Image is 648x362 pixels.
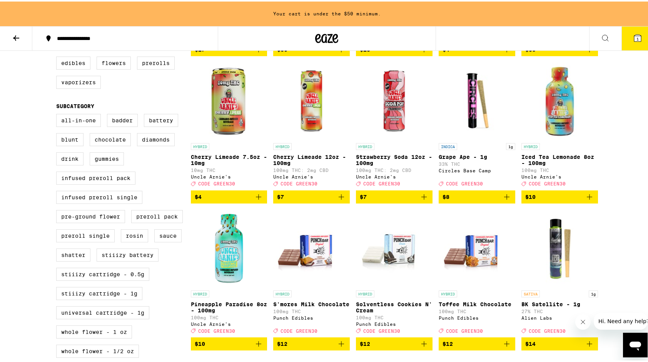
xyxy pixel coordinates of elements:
span: $12 [443,339,453,345]
button: Add to bag [191,189,267,202]
span: CODE GREEN30 [281,180,317,185]
button: Add to bag [439,336,515,349]
label: Battery [144,112,178,125]
p: S'mores Milk Chocolate [273,300,350,306]
button: Add to bag [521,336,598,349]
span: CODE GREEN30 [529,180,566,185]
p: 27% THC [521,307,598,312]
span: $7 [360,192,367,199]
span: CODE GREEN30 [529,327,566,332]
p: 1g [589,289,598,296]
img: Uncle Arnie's - Iced Tea Lemonade 8oz - 100mg [521,61,598,138]
iframe: Button to launch messaging window [623,331,648,356]
img: Uncle Arnie's - Strawberry Soda 12oz - 100mg [356,61,433,138]
button: Add to bag [521,189,598,202]
a: Open page for Grape Ape - 1g from Circles Base Camp [439,61,515,189]
p: Solventless Cookies N' Cream [356,300,433,312]
a: Open page for Cherry Limeade 7.5oz - 10mg from Uncle Arnie's [191,61,267,189]
p: HYBRID [273,289,292,296]
span: $10 [525,192,536,199]
p: Toffee Milk Chocolate [439,300,515,306]
button: Add to bag [356,189,433,202]
label: Preroll Pack [131,209,183,222]
img: Punch Edibles - Solventless Cookies N' Cream [356,208,433,285]
p: INDICA [439,142,457,148]
label: All-In-One [56,112,101,125]
div: Uncle Arnie's [356,173,433,178]
label: Blunt [56,132,84,145]
span: $14 [525,339,536,345]
div: Alien Labs [521,314,598,319]
span: CODE GREEN30 [198,180,235,185]
label: Sauce [154,228,182,241]
p: Cherry Limeade 7.5oz - 10mg [191,152,267,165]
a: Open page for Cherry Limeade 12oz - 100mg from Uncle Arnie's [273,61,350,189]
div: Punch Edibles [273,314,350,319]
img: Uncle Arnie's - Pineapple Paradise 8oz - 100mg [191,208,267,285]
a: Open page for Iced Tea Lemonade 8oz - 100mg from Uncle Arnie's [521,61,598,189]
p: 100mg THC [356,314,433,319]
p: HYBRID [273,142,292,148]
img: Punch Edibles - S'mores Milk Chocolate [273,208,350,285]
label: Drink [56,151,84,164]
span: 1 [636,35,639,40]
span: CODE GREEN30 [446,327,483,332]
a: Open page for BK Satellite - 1g from Alien Labs [521,208,598,336]
span: $12 [277,339,287,345]
span: CODE GREEN30 [363,327,400,332]
label: Edibles [56,55,90,68]
span: $4 [195,192,202,199]
button: Add to bag [356,336,433,349]
label: Diamonds [137,132,175,145]
a: Open page for S'mores Milk Chocolate from Punch Edibles [273,208,350,336]
button: Add to bag [273,189,350,202]
p: HYBRID [191,142,209,148]
p: Grape Ape - 1g [439,152,515,158]
p: SATIVA [521,289,540,296]
label: Rosin [121,228,148,241]
button: Add to bag [273,336,350,349]
p: 100mg THC: 2mg CBD [356,166,433,171]
label: Badder [107,112,138,125]
p: Iced Tea Lemonade 8oz - 100mg [521,152,598,165]
p: Strawberry Soda 12oz - 100mg [356,152,433,165]
label: Shatter [56,247,90,260]
p: HYBRID [191,289,209,296]
p: 33% THC [439,160,515,165]
button: Add to bag [191,336,267,349]
p: 1g [506,142,515,148]
img: Punch Edibles - Toffee Milk Chocolate [439,208,515,285]
span: CODE GREEN30 [281,327,317,332]
label: Vaporizers [56,74,101,87]
label: Whole Flower - 1/2 oz [56,343,139,356]
legend: Subcategory [56,102,94,108]
p: HYBRID [439,289,457,296]
a: Open page for Strawberry Soda 12oz - 100mg from Uncle Arnie's [356,61,433,189]
label: STIIIZY Battery [97,247,159,260]
p: 100mg THC: 2mg CBD [273,166,350,171]
img: Circles Base Camp - Grape Ape - 1g [439,61,515,138]
label: Infused Preroll Single [56,189,142,202]
button: Add to bag [439,189,515,202]
p: 100mg THC [439,307,515,312]
iframe: Close message [575,313,591,328]
div: Punch Edibles [439,314,515,319]
p: BK Satellite - 1g [521,300,598,306]
a: Open page for Toffee Milk Chocolate from Punch Edibles [439,208,515,336]
img: Uncle Arnie's - Cherry Limeade 7.5oz - 10mg [191,61,267,138]
iframe: Message from company [594,311,648,328]
span: CODE GREEN30 [198,327,235,332]
label: Whole Flower - 1 oz [56,324,132,337]
label: STIIIZY Cartridge - 0.5g [56,266,149,279]
a: Open page for Pineapple Paradise 8oz - 100mg from Uncle Arnie's [191,208,267,336]
label: Pre-ground Flower [56,209,125,222]
img: Uncle Arnie's - Cherry Limeade 12oz - 100mg [273,61,350,138]
span: CODE GREEN30 [446,180,483,185]
p: 100mg THC [521,166,598,171]
div: Uncle Arnie's [521,173,598,178]
div: Uncle Arnie's [191,173,267,178]
p: 100mg THC [191,314,267,319]
label: Infused Preroll Pack [56,170,135,183]
p: HYBRID [356,142,374,148]
p: HYBRID [521,142,540,148]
